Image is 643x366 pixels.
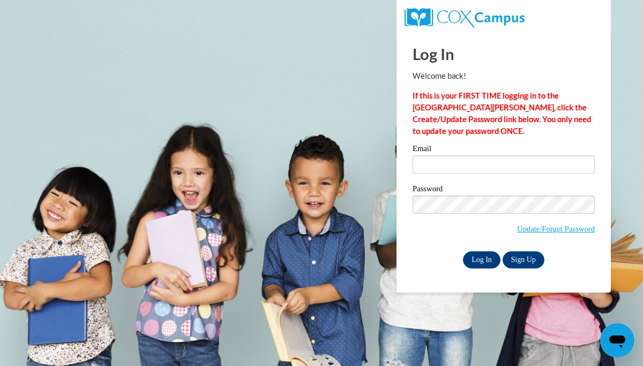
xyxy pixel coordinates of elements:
[413,185,595,196] label: Password
[503,251,544,268] a: Sign Up
[600,323,634,357] iframe: Button to launch messaging window
[463,251,500,268] input: Log In
[405,8,525,27] img: COX Campus
[413,91,591,136] strong: If this is your FIRST TIME logging in to the [GEOGRAPHIC_DATA][PERSON_NAME], click the Create/Upd...
[517,225,595,233] a: Update/Forgot Password
[413,43,595,65] h1: Log In
[413,70,595,82] p: Welcome back!
[413,145,595,155] label: Email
